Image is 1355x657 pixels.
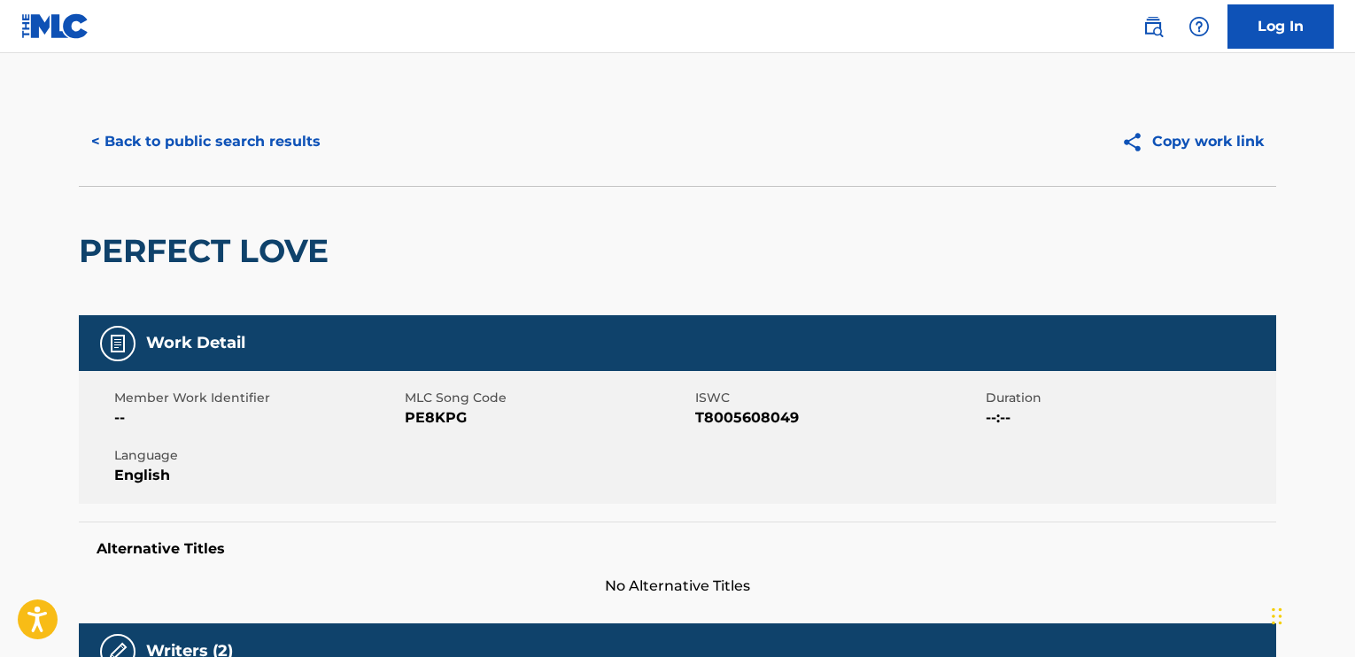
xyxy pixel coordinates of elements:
a: Public Search [1135,9,1171,44]
span: PE8KPG [405,407,691,429]
span: Member Work Identifier [114,389,400,407]
img: help [1189,16,1210,37]
div: Drag [1272,590,1282,643]
img: Work Detail [107,333,128,354]
span: English [114,465,400,486]
span: T8005608049 [695,407,981,429]
img: search [1142,16,1164,37]
button: Copy work link [1109,120,1276,164]
span: Language [114,446,400,465]
iframe: Chat Widget [1266,572,1355,657]
img: Copy work link [1121,131,1152,153]
span: No Alternative Titles [79,576,1276,597]
button: < Back to public search results [79,120,333,164]
div: Help [1181,9,1217,44]
span: MLC Song Code [405,389,691,407]
span: ISWC [695,389,981,407]
span: -- [114,407,400,429]
span: --:-- [986,407,1272,429]
h5: Alternative Titles [97,540,1258,558]
img: MLC Logo [21,13,89,39]
span: Duration [986,389,1272,407]
h5: Work Detail [146,333,245,353]
a: Log In [1227,4,1334,49]
h2: PERFECT LOVE [79,231,337,271]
